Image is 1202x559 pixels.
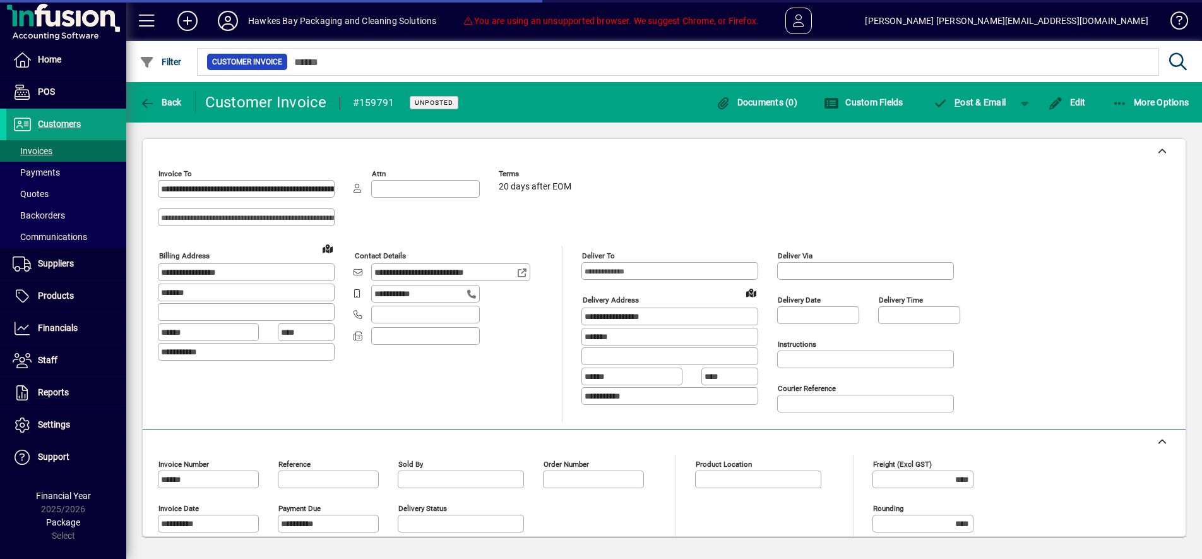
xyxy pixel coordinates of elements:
[46,517,80,527] span: Package
[1161,3,1186,44] a: Knowledge Base
[140,57,182,67] span: Filter
[499,170,574,178] span: Terms
[715,97,797,107] span: Documents (0)
[318,238,338,258] a: View on map
[6,140,126,162] a: Invoices
[463,16,759,26] span: You are using an unsupported browser. We suggest Chrome, or Firefox.
[36,491,91,501] span: Financial Year
[140,97,182,107] span: Back
[778,340,816,349] mat-label: Instructions
[278,504,321,513] mat-label: Payment due
[13,167,60,177] span: Payments
[865,11,1148,31] div: [PERSON_NAME] [PERSON_NAME][EMAIL_ADDRESS][DOMAIN_NAME]
[158,169,192,178] mat-label: Invoice To
[6,409,126,441] a: Settings
[415,99,453,107] span: Unposted
[38,54,61,64] span: Home
[136,91,185,114] button: Back
[927,91,1013,114] button: Post & Email
[6,183,126,205] a: Quotes
[38,258,74,268] span: Suppliers
[38,355,57,365] span: Staff
[544,460,589,469] mat-label: Order number
[398,504,447,513] mat-label: Delivery status
[1048,97,1086,107] span: Edit
[778,296,821,304] mat-label: Delivery date
[873,504,903,513] mat-label: Rounding
[38,119,81,129] span: Customers
[167,9,208,32] button: Add
[38,87,55,97] span: POS
[6,345,126,376] a: Staff
[6,44,126,76] a: Home
[6,76,126,108] a: POS
[212,56,282,68] span: Customer Invoice
[13,210,65,220] span: Backorders
[6,313,126,344] a: Financials
[879,296,923,304] mat-label: Delivery time
[6,162,126,183] a: Payments
[6,205,126,226] a: Backorders
[873,460,932,469] mat-label: Freight (excl GST)
[398,460,423,469] mat-label: Sold by
[712,91,800,114] button: Documents (0)
[278,460,311,469] mat-label: Reference
[1109,91,1193,114] button: More Options
[778,384,836,393] mat-label: Courier Reference
[955,97,960,107] span: P
[38,291,74,301] span: Products
[248,11,437,31] div: Hawkes Bay Packaging and Cleaning Solutions
[136,51,185,73] button: Filter
[582,251,615,260] mat-label: Deliver To
[208,9,248,32] button: Profile
[353,93,395,113] div: #159791
[933,97,1006,107] span: ost & Email
[6,248,126,280] a: Suppliers
[13,146,52,156] span: Invoices
[778,251,812,260] mat-label: Deliver via
[13,232,87,242] span: Communications
[158,504,199,513] mat-label: Invoice date
[1112,97,1189,107] span: More Options
[6,280,126,312] a: Products
[372,169,386,178] mat-label: Attn
[126,91,196,114] app-page-header-button: Back
[13,189,49,199] span: Quotes
[6,442,126,473] a: Support
[205,92,327,112] div: Customer Invoice
[1045,91,1089,114] button: Edit
[158,460,209,469] mat-label: Invoice number
[38,419,70,430] span: Settings
[696,460,752,469] mat-label: Product location
[741,282,761,303] a: View on map
[499,182,571,192] span: 20 days after EOM
[821,91,907,114] button: Custom Fields
[6,377,126,409] a: Reports
[38,323,78,333] span: Financials
[38,452,69,462] span: Support
[6,226,126,248] a: Communications
[38,387,69,397] span: Reports
[824,97,903,107] span: Custom Fields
